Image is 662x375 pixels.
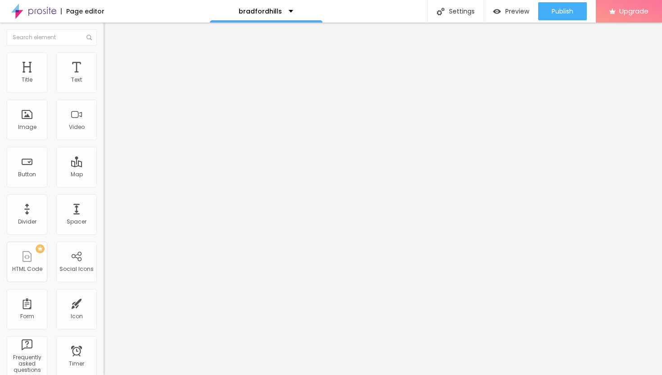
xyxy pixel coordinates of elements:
img: Icone [437,8,444,15]
div: HTML Code [12,266,42,272]
div: Divider [18,219,36,225]
span: Upgrade [619,7,648,15]
div: Form [20,313,34,320]
div: Frequently asked questions [9,354,45,374]
span: Preview [505,8,529,15]
div: Text [71,77,82,83]
span: Publish [552,8,573,15]
button: Preview [484,2,538,20]
img: Icone [86,35,92,40]
div: Title [22,77,32,83]
div: Map [71,171,83,178]
div: Video [69,124,85,130]
div: Timer [69,361,84,367]
button: Publish [538,2,587,20]
p: bradfordhills [239,8,282,14]
div: Social Icons [59,266,94,272]
div: Button [18,171,36,178]
img: view-1.svg [493,8,501,15]
div: Icon [71,313,83,320]
div: Image [18,124,36,130]
div: Page editor [61,8,104,14]
input: Search element [7,29,97,46]
div: Spacer [67,219,86,225]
